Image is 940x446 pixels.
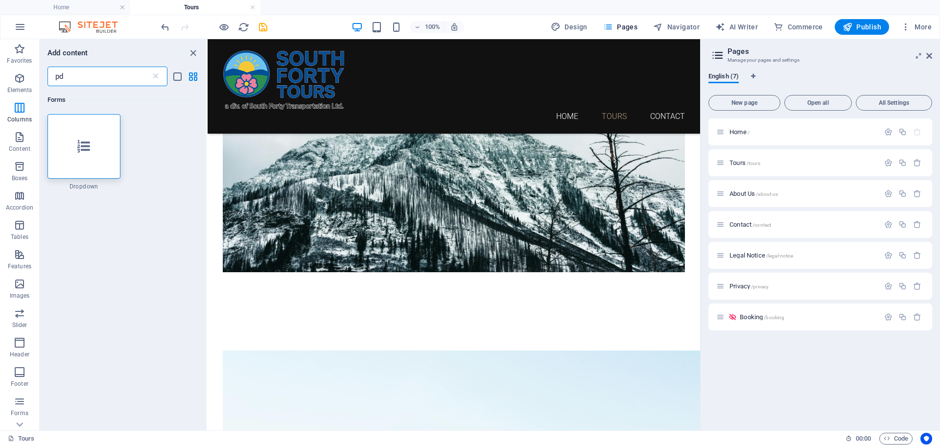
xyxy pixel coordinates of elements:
[47,67,151,86] input: Search
[729,252,793,259] span: Legal Notice
[551,22,587,32] span: Design
[8,433,35,445] a: Click to cancel selection. Double-click to open Pages
[599,19,641,35] button: Pages
[884,433,908,445] span: Code
[171,70,183,82] button: list-view
[913,313,921,321] div: Remove
[920,433,932,445] button: Usercentrics
[898,251,907,259] div: Duplicate
[6,204,33,211] p: Accordion
[856,95,932,111] button: All Settings
[729,221,771,228] span: Click to open page
[884,128,893,136] div: Settings
[901,22,932,32] span: More
[879,433,913,445] button: Code
[748,130,750,135] span: /
[898,313,907,321] div: Duplicate
[728,47,932,56] h2: Pages
[898,189,907,198] div: Duplicate
[913,189,921,198] div: Remove
[843,22,881,32] span: Publish
[130,2,260,13] h4: Tours
[727,190,879,197] div: About Us/about-us
[7,86,32,94] p: Elements
[898,128,907,136] div: Duplicate
[727,252,879,258] div: Legal Notice/legal-notice
[898,159,907,167] div: Duplicate
[727,160,879,166] div: Tours/tours
[774,22,823,32] span: Commerce
[884,282,893,290] div: Settings
[898,282,907,290] div: Duplicate
[729,128,750,136] span: Click to open page
[766,253,794,258] span: /legal-notice
[729,190,778,197] span: About Us
[897,19,936,35] button: More
[729,282,769,290] span: Privacy
[10,351,29,358] p: Header
[12,174,28,182] p: Boxes
[547,19,591,35] button: Design
[884,313,893,321] div: Settings
[740,313,784,321] span: Click to open page
[752,222,771,228] span: /contact
[603,22,637,32] span: Pages
[727,129,879,135] div: Home/
[898,220,907,229] div: Duplicate
[713,100,776,106] span: New page
[884,220,893,229] div: Settings
[8,262,31,270] p: Features
[7,116,32,123] p: Columns
[11,380,28,388] p: Footer
[860,100,928,106] span: All Settings
[649,19,704,35] button: Navigator
[737,314,879,320] div: Booking/booking
[47,94,197,106] h6: Forms
[789,100,847,106] span: Open all
[187,47,199,59] button: close panel
[863,435,864,442] span: :
[913,220,921,229] div: Remove
[784,95,852,111] button: Open all
[11,409,28,417] p: Forms
[913,159,921,167] div: Remove
[729,159,760,166] span: Tours
[708,72,932,91] div: Language Tabs
[711,19,762,35] button: AI Writer
[884,189,893,198] div: Settings
[756,191,778,197] span: /about-us
[10,292,30,300] p: Images
[47,47,88,59] h6: Add content
[913,282,921,290] div: Remove
[913,251,921,259] div: Remove
[11,233,28,241] p: Tables
[187,70,199,82] button: grid-view
[913,128,921,136] div: The startpage cannot be deleted
[9,145,30,153] p: Content
[727,221,879,228] div: Contact/contact
[751,284,769,289] span: /privacy
[547,19,591,35] div: Design (Ctrl+Alt+Y)
[884,159,893,167] div: Settings
[708,95,780,111] button: New page
[12,321,27,329] p: Slider
[747,161,760,166] span: /tours
[727,283,879,289] div: Privacy/privacy
[770,19,827,35] button: Commerce
[47,114,120,190] div: Dropdown
[653,22,700,32] span: Navigator
[835,19,889,35] button: Publish
[764,315,784,320] span: /booking
[7,57,32,65] p: Favorites
[208,39,700,430] iframe: To enrich screen reader interactions, please activate Accessibility in Grammarly extension settings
